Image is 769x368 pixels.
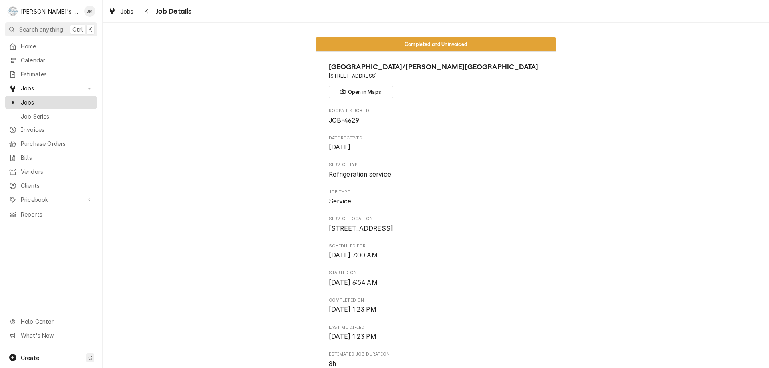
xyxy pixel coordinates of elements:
span: [DATE] [329,143,351,151]
span: Vendors [21,167,93,176]
span: Pricebook [21,195,81,204]
span: Create [21,354,39,361]
span: Jobs [21,84,81,93]
span: Completed On [329,305,543,314]
a: Go to Help Center [5,315,97,328]
div: Job Type [329,189,543,206]
span: K [89,25,92,34]
span: Estimated Job Duration [329,351,543,358]
a: Go to Jobs [5,82,97,95]
a: Clients [5,179,97,192]
span: Clients [21,181,93,190]
span: Address [329,72,543,80]
span: Bills [21,153,93,162]
a: Home [5,40,97,53]
span: C [88,354,92,362]
span: Job Details [153,6,192,17]
div: Service Location [329,216,543,233]
span: Estimates [21,70,93,78]
div: Roopairs Job ID [329,108,543,125]
span: Home [21,42,93,50]
span: Service Location [329,216,543,222]
span: Refrigeration service [329,171,391,178]
span: Jobs [120,7,134,16]
span: Service Type [329,170,543,179]
span: Service [329,197,352,205]
a: Bills [5,151,97,164]
div: [PERSON_NAME]'s Commercial Refrigeration [21,7,80,16]
a: Calendar [5,54,97,67]
span: Help Center [21,317,93,326]
a: Jobs [105,5,137,18]
div: Jim McIntyre's Avatar [84,6,95,17]
span: Job Type [329,189,543,195]
a: Jobs [5,96,97,109]
a: Job Series [5,110,97,123]
span: Calendar [21,56,93,64]
span: Ctrl [72,25,83,34]
a: Vendors [5,165,97,178]
span: Started On [329,278,543,288]
span: JOB-4629 [329,117,359,124]
span: Roopairs Job ID [329,116,543,125]
span: Completed and Uninvoiced [405,42,467,47]
div: Last Modified [329,324,543,342]
span: Invoices [21,125,93,134]
span: [STREET_ADDRESS] [329,225,393,232]
span: Service Location [329,224,543,233]
div: Client Information [329,62,543,98]
div: Scheduled For [329,243,543,260]
span: Date Received [329,135,543,141]
span: Search anything [19,25,63,34]
span: Reports [21,210,93,219]
a: Estimates [5,68,97,81]
button: Open in Maps [329,86,393,98]
span: [DATE] 6:54 AM [329,279,378,286]
span: Started On [329,270,543,276]
div: JM [84,6,95,17]
button: Search anythingCtrlK [5,22,97,36]
span: Purchase Orders [21,139,93,148]
span: Jobs [21,98,93,107]
button: Navigate back [141,5,153,18]
a: Reports [5,208,97,221]
div: Date Received [329,135,543,152]
span: [DATE] 1:23 PM [329,306,376,313]
a: Purchase Orders [5,137,97,150]
div: Status [316,37,556,51]
div: R [7,6,18,17]
span: What's New [21,331,93,340]
span: Scheduled For [329,251,543,260]
span: [DATE] 1:23 PM [329,333,376,340]
div: Started On [329,270,543,287]
div: Completed On [329,297,543,314]
a: Go to Pricebook [5,193,97,206]
span: Completed On [329,297,543,304]
span: Scheduled For [329,243,543,249]
span: Roopairs Job ID [329,108,543,114]
span: Job Type [329,197,543,206]
span: Name [329,62,543,72]
a: Invoices [5,123,97,136]
span: 8h [329,360,336,368]
span: Last Modified [329,332,543,342]
span: Job Series [21,112,93,121]
div: Rudy's Commercial Refrigeration's Avatar [7,6,18,17]
a: Go to What's New [5,329,97,342]
span: [DATE] 7:00 AM [329,251,378,259]
div: Service Type [329,162,543,179]
span: Service Type [329,162,543,168]
span: Date Received [329,143,543,152]
span: Last Modified [329,324,543,331]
